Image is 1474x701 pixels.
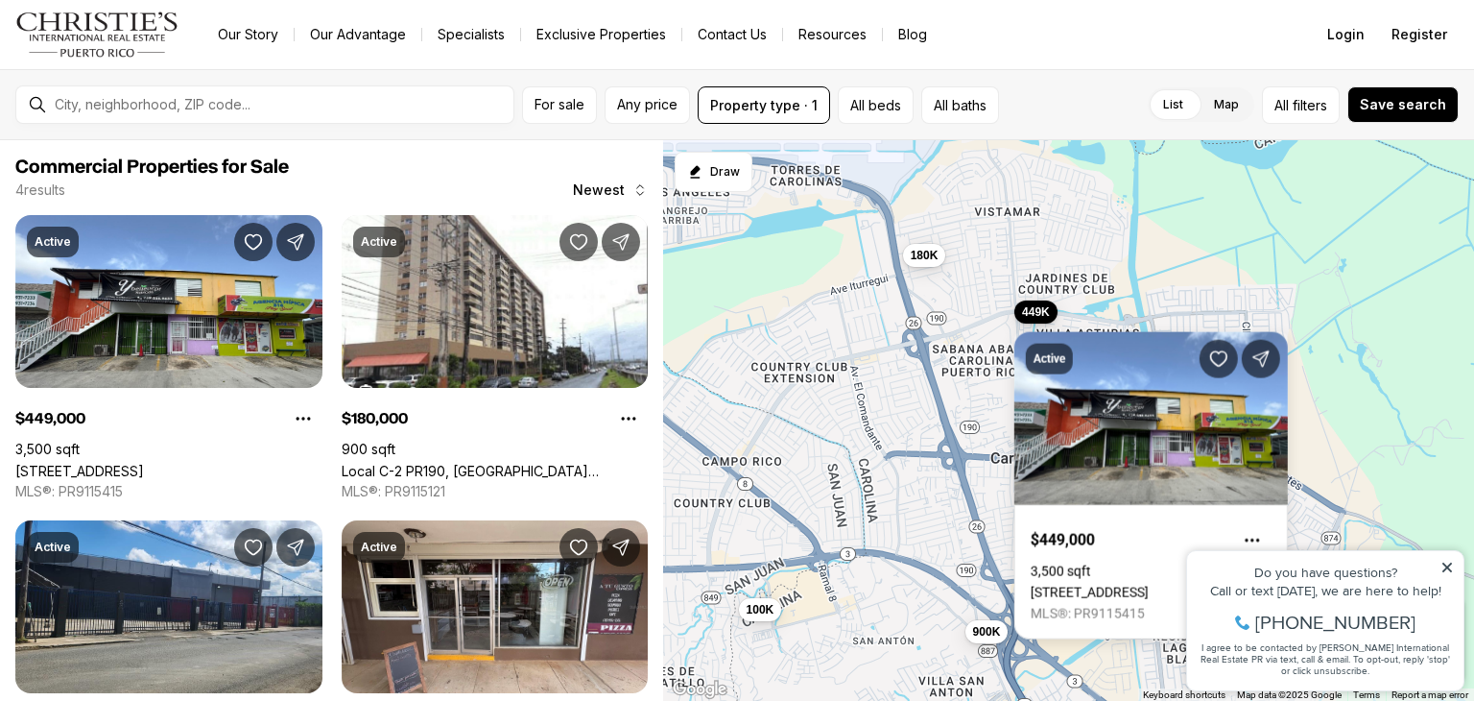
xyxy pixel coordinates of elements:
[15,157,289,177] span: Commercial Properties for Sale
[1327,27,1365,42] span: Login
[1200,340,1238,378] button: Save Property: A13 GALICIA AVE., CASTELLANA GARDENS DEV.
[202,21,294,48] a: Our Story
[342,463,649,479] a: Local C-2 PR190, CAROLINA PR, 00983
[921,86,999,124] button: All baths
[783,21,882,48] a: Resources
[15,12,179,58] img: logo
[35,234,71,250] p: Active
[561,171,659,209] button: Newest
[1242,340,1280,378] button: Share Property
[602,528,640,567] button: Share Property
[559,528,598,567] button: Save Property: 2 MODESTA
[617,97,678,112] span: Any price
[1031,585,1149,600] a: A13 GALICIA AVE., CASTELLANA GARDENS DEV., CAROLINA PR, 00983
[1391,27,1447,42] span: Register
[20,61,277,75] div: Call or text [DATE], we are here to help!
[1233,521,1272,560] button: Property options
[361,540,397,555] p: Active
[605,86,690,124] button: Any price
[902,243,945,266] button: 180K
[1380,15,1459,54] button: Register
[559,223,598,261] button: Save Property: Local C-2 PR190
[1034,351,1065,367] p: Active
[276,223,315,261] button: Share Property
[234,223,273,261] button: Save Property: A13 GALICIA AVE., CASTELLANA GARDENS DEV.
[284,399,322,438] button: Property options
[682,21,782,48] button: Contact Us
[234,528,273,567] button: Save Property: SR-887 KM 1.0 - LOT B SAN ANTON WARD
[20,43,277,57] div: Do you have questions?
[24,118,273,155] span: I agree to be contacted by [PERSON_NAME] International Real Estate PR via text, call & email. To ...
[535,97,584,112] span: For sale
[698,86,830,124] button: Property type · 1
[1022,303,1050,319] span: 449K
[1148,87,1199,122] label: List
[1274,95,1289,115] span: All
[1199,87,1254,122] label: Map
[522,86,597,124] button: For sale
[675,152,752,192] button: Start drawing
[883,21,942,48] a: Blog
[964,619,1008,642] button: 900K
[602,223,640,261] button: Share Property
[1293,95,1327,115] span: filters
[1360,97,1446,112] span: Save search
[972,623,1000,639] span: 900K
[276,528,315,567] button: Share Property
[361,234,397,250] p: Active
[521,21,681,48] a: Exclusive Properties
[15,182,65,198] p: 4 results
[738,597,781,620] button: 100K
[746,601,773,616] span: 100K
[609,399,648,438] button: Property options
[79,90,239,109] span: [PHONE_NUMBER]
[422,21,520,48] a: Specialists
[15,463,144,479] a: A13 GALICIA AVE., CASTELLANA GARDENS DEV., CAROLINA PR, 00983
[295,21,421,48] a: Our Advantage
[35,540,71,555] p: Active
[1262,86,1340,124] button: Allfilters
[910,247,938,262] span: 180K
[573,182,625,198] span: Newest
[1316,15,1376,54] button: Login
[1014,300,1058,323] button: 449K
[1347,86,1459,123] button: Save search
[838,86,914,124] button: All beds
